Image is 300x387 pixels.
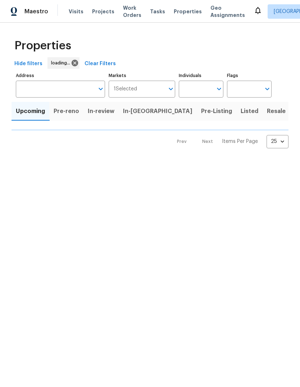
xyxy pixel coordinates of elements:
[96,84,106,94] button: Open
[14,59,42,68] span: Hide filters
[16,106,45,116] span: Upcoming
[201,106,232,116] span: Pre-Listing
[227,73,272,78] label: Flags
[14,42,71,49] span: Properties
[54,106,79,116] span: Pre-reno
[24,8,48,15] span: Maestro
[69,8,83,15] span: Visits
[214,84,224,94] button: Open
[179,73,223,78] label: Individuals
[82,57,119,71] button: Clear Filters
[92,8,114,15] span: Projects
[262,84,272,94] button: Open
[123,4,141,19] span: Work Orders
[114,86,137,92] span: 1 Selected
[267,132,288,151] div: 25
[170,135,288,148] nav: Pagination Navigation
[222,138,258,145] p: Items Per Page
[267,106,286,116] span: Resale
[166,84,176,94] button: Open
[51,59,73,67] span: loading...
[109,73,176,78] label: Markets
[241,106,258,116] span: Listed
[47,57,79,69] div: loading...
[85,59,116,68] span: Clear Filters
[174,8,202,15] span: Properties
[123,106,192,116] span: In-[GEOGRAPHIC_DATA]
[88,106,114,116] span: In-review
[16,73,105,78] label: Address
[12,57,45,71] button: Hide filters
[210,4,245,19] span: Geo Assignments
[150,9,165,14] span: Tasks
